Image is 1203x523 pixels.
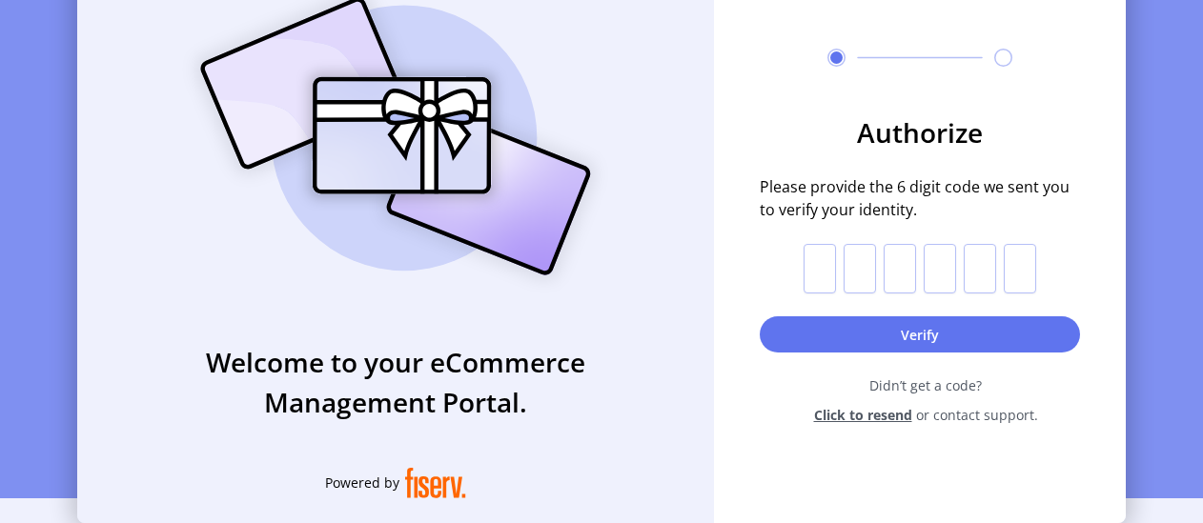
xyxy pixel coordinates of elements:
[814,405,912,425] span: Click to resend
[760,316,1080,352] button: Verify
[771,375,1080,395] span: Didn’t get a code?
[325,473,399,493] span: Powered by
[760,175,1080,221] span: Please provide the 6 digit code we sent you to verify your identity.
[77,342,714,422] h3: Welcome to your eCommerce Management Portal.
[916,405,1038,425] span: or contact support.
[760,112,1080,152] h3: Authorize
